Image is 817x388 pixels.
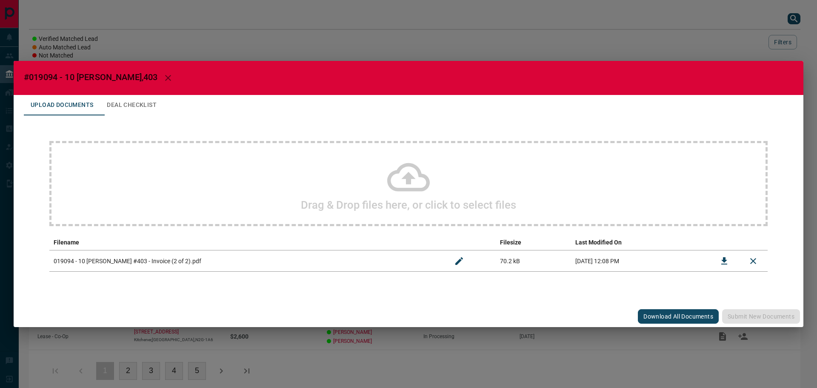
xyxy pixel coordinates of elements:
[710,235,739,250] th: download action column
[743,251,763,271] button: Remove File
[24,95,100,115] button: Upload Documents
[301,198,516,211] h2: Drag & Drop files here, or click to select files
[496,250,571,272] td: 70.2 kB
[638,309,719,324] button: Download All Documents
[449,251,469,271] button: Rename
[445,235,496,250] th: edit column
[49,250,445,272] td: 019094 - 10 [PERSON_NAME] #403 - Invoice (2 of 2).pdf
[571,250,710,272] td: [DATE] 12:08 PM
[24,72,158,82] span: #019094 - 10 [PERSON_NAME],403
[739,235,768,250] th: delete file action column
[714,251,734,271] button: Download
[571,235,710,250] th: Last Modified On
[100,95,163,115] button: Deal Checklist
[49,235,445,250] th: Filename
[49,141,768,226] div: Drag & Drop files here, or click to select files
[496,235,571,250] th: Filesize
